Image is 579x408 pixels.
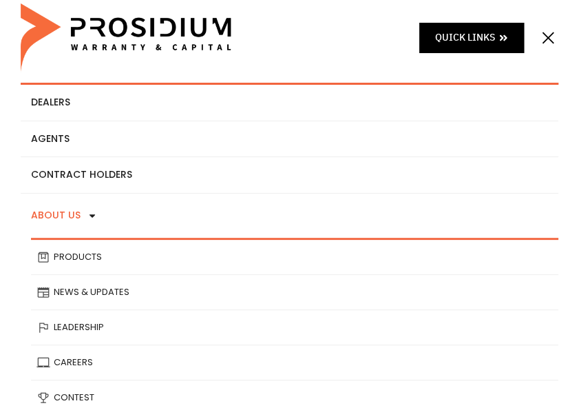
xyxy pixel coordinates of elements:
[31,275,558,309] a: News & Updates
[419,23,524,52] a: Quick Links
[21,85,558,121] a: Dealers
[31,310,558,345] a: Leadership
[435,29,495,46] span: Quick Links
[21,157,558,193] a: Contract Holders
[31,345,558,380] a: Careers
[31,240,558,274] a: Products
[21,121,558,157] a: Agents
[21,194,558,238] a: About Us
